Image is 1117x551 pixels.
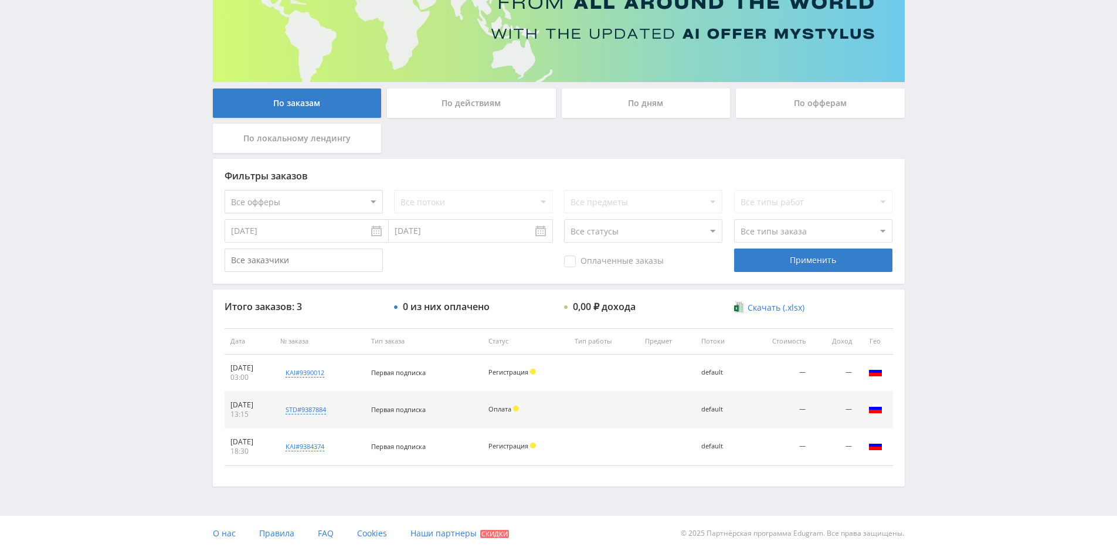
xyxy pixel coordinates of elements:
[734,302,804,314] a: Скачать (.xlsx)
[230,400,269,410] div: [DATE]
[868,365,882,379] img: rus.png
[225,328,275,355] th: Дата
[259,516,294,551] a: Правила
[746,392,812,428] td: —
[318,528,334,539] span: FAQ
[734,249,892,272] div: Применить
[488,404,511,413] span: Оплата
[868,402,882,416] img: rus.png
[639,328,695,355] th: Предмет
[230,363,269,373] div: [DATE]
[225,301,383,312] div: Итого заказов: 3
[357,528,387,539] span: Cookies
[357,516,387,551] a: Cookies
[371,405,426,414] span: Первая подписка
[318,516,334,551] a: FAQ
[213,528,236,539] span: О нас
[230,437,269,447] div: [DATE]
[812,355,857,392] td: —
[701,443,741,450] div: default
[410,516,509,551] a: Наши партнеры Скидки
[530,369,536,375] span: Холд
[230,410,269,419] div: 13:15
[230,447,269,456] div: 18:30
[868,438,882,453] img: rus.png
[734,301,744,313] img: xlsx
[213,516,236,551] a: О нас
[695,328,746,355] th: Потоки
[387,89,556,118] div: По действиям
[286,405,326,414] div: std#9387884
[213,124,382,153] div: По локальному лендингу
[748,303,804,312] span: Скачать (.xlsx)
[365,328,483,355] th: Тип заказа
[488,441,528,450] span: Регистрация
[564,516,904,551] div: © 2025 Партнёрская программа Edugram. Все права защищены.
[812,392,857,428] td: —
[230,373,269,382] div: 03:00
[488,368,528,376] span: Регистрация
[403,301,490,312] div: 0 из них оплачено
[746,355,812,392] td: —
[812,328,857,355] th: Доход
[259,528,294,539] span: Правила
[483,328,568,355] th: Статус
[225,249,383,272] input: Все заказчики
[564,256,664,267] span: Оплаченные заказы
[746,428,812,465] td: —
[225,171,893,181] div: Фильтры заказов
[480,530,509,538] span: Скидки
[371,368,426,377] span: Первая подписка
[286,368,324,377] div: kai#9390012
[701,406,741,413] div: default
[569,328,639,355] th: Тип работы
[286,442,324,451] div: kai#9384374
[213,89,382,118] div: По заказам
[736,89,905,118] div: По офферам
[274,328,365,355] th: № заказа
[410,528,477,539] span: Наши партнеры
[513,406,519,411] span: Холд
[573,301,636,312] div: 0,00 ₽ дохода
[371,442,426,451] span: Первая подписка
[746,328,812,355] th: Стоимость
[701,369,741,376] div: default
[530,443,536,448] span: Холд
[812,428,857,465] td: —
[858,328,893,355] th: Гео
[562,89,731,118] div: По дням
